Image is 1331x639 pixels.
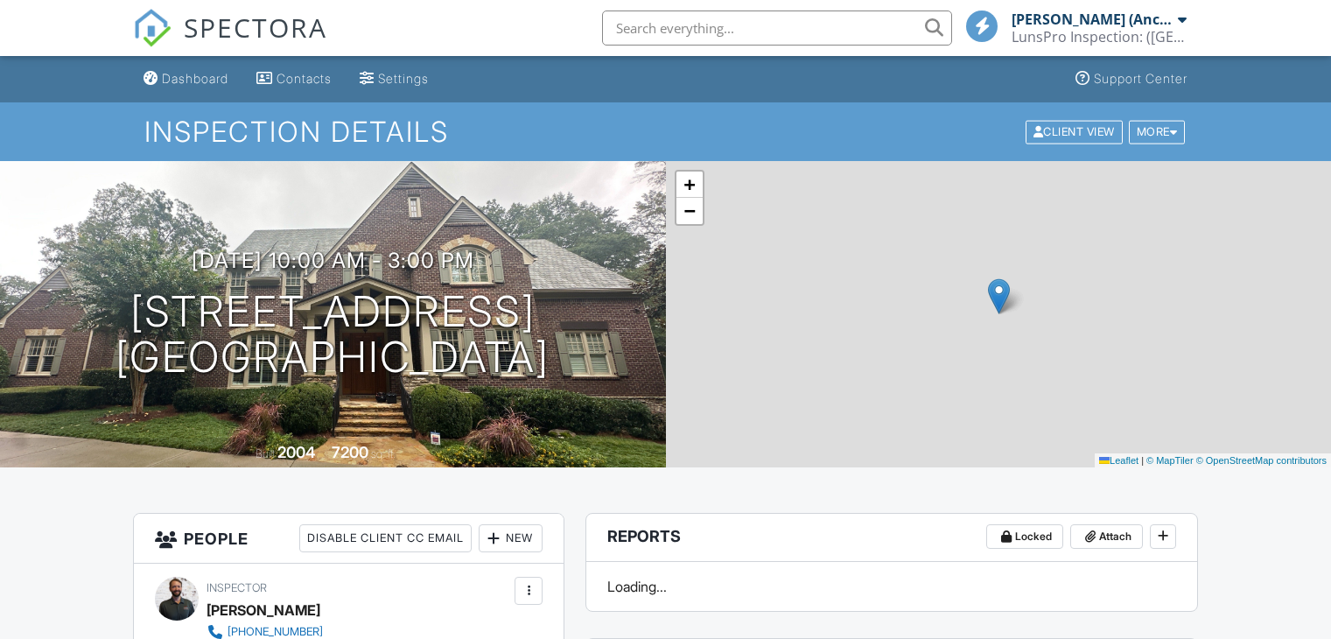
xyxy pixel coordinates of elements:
[249,63,339,95] a: Contacts
[1024,124,1127,137] a: Client View
[353,63,436,95] a: Settings
[1094,71,1187,86] div: Support Center
[116,289,550,382] h1: [STREET_ADDRESS] [GEOGRAPHIC_DATA]
[1099,455,1138,466] a: Leaflet
[1026,120,1123,144] div: Client View
[144,116,1187,147] h1: Inspection Details
[133,9,172,47] img: The Best Home Inspection Software - Spectora
[256,447,275,460] span: Built
[299,524,472,552] div: Disable Client CC Email
[1012,28,1187,46] div: LunsPro Inspection: (Atlanta)
[378,71,429,86] div: Settings
[479,524,543,552] div: New
[207,597,320,623] div: [PERSON_NAME]
[277,443,315,461] div: 2004
[207,581,267,594] span: Inspector
[1141,455,1144,466] span: |
[228,625,323,639] div: [PHONE_NUMBER]
[683,200,695,221] span: −
[1196,455,1327,466] a: © OpenStreetMap contributors
[184,9,327,46] span: SPECTORA
[1146,455,1194,466] a: © MapTiler
[133,24,327,60] a: SPECTORA
[332,443,368,461] div: 7200
[162,71,228,86] div: Dashboard
[988,278,1010,314] img: Marker
[1068,63,1194,95] a: Support Center
[676,198,703,224] a: Zoom out
[1129,120,1186,144] div: More
[371,447,396,460] span: sq. ft.
[676,172,703,198] a: Zoom in
[137,63,235,95] a: Dashboard
[134,514,564,564] h3: People
[683,173,695,195] span: +
[602,11,952,46] input: Search everything...
[277,71,332,86] div: Contacts
[192,249,474,272] h3: [DATE] 10:00 am - 3:00 pm
[1012,11,1173,28] div: [PERSON_NAME] (Ancillary Inspector)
